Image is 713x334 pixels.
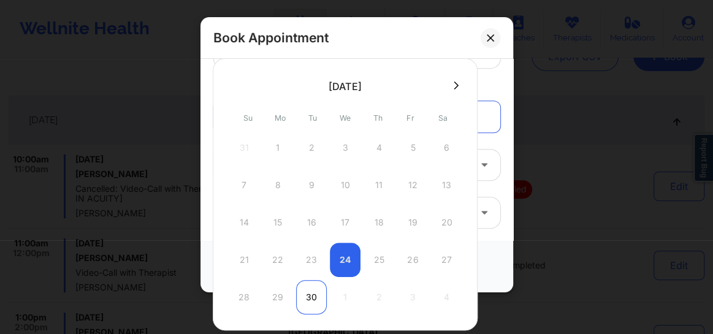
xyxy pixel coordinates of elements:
[205,81,509,93] div: Appointment information:
[243,113,253,123] abbr: Sunday
[275,113,286,123] abbr: Monday
[213,29,329,46] h2: Book Appointment
[296,280,327,314] div: Tue Sep 30 2025
[373,113,383,123] abbr: Thursday
[406,113,414,123] abbr: Friday
[340,113,351,123] abbr: Wednesday
[365,101,500,132] a: Recurring
[308,113,317,123] abbr: Tuesday
[438,113,448,123] abbr: Saturday
[329,80,362,93] div: [DATE]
